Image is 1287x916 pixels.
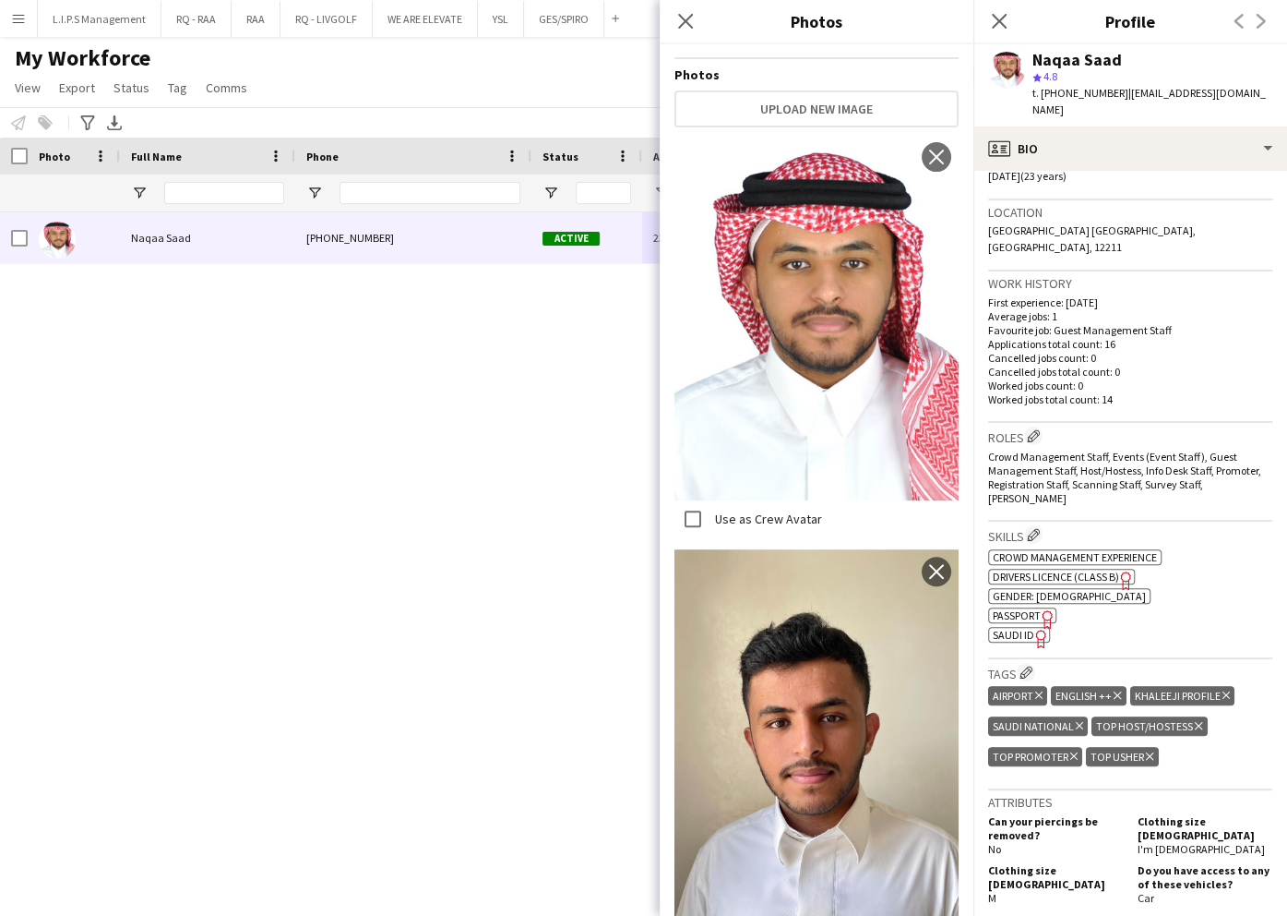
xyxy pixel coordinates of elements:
[988,295,1272,309] p: First experience: [DATE]
[1032,86,1266,116] span: | [EMAIL_ADDRESS][DOMAIN_NAME]
[39,150,70,163] span: Photo
[988,686,1047,705] div: AIRPORT
[988,717,1088,736] div: SAUDI NATIONAL
[993,628,1034,642] span: SAUDI ID
[1130,686,1234,705] div: KHALEEJI PROFILE
[988,392,1272,406] p: Worked jobs total count: 14
[161,1,232,37] button: RQ - RAA
[542,232,600,246] span: Active
[674,66,959,83] h4: Photos
[653,185,670,201] button: Open Filter Menu
[306,185,323,201] button: Open Filter Menu
[1086,747,1158,766] div: TOP USHER
[988,427,1272,446] h3: Roles
[988,337,1272,351] p: Applications total count: 16
[542,150,578,163] span: Status
[77,112,99,134] app-action-btn: Advanced filters
[642,212,720,263] div: 23
[674,90,959,127] button: Upload new image
[340,182,520,204] input: Phone Filter Input
[988,365,1272,379] p: Cancelled jobs total count: 0
[973,127,1287,171] div: Bio
[168,79,187,96] span: Tag
[7,76,48,100] a: View
[988,794,1272,811] h3: Attributes
[988,663,1272,682] h3: Tags
[113,79,149,96] span: Status
[988,891,996,905] span: M
[988,323,1272,337] p: Favourite job: Guest Management Staff
[988,351,1272,365] p: Cancelled jobs count: 0
[1032,86,1128,100] span: t. [PHONE_NUMBER]
[993,570,1119,584] span: Drivers Licence (Class B)
[988,309,1272,323] p: Average jobs: 1
[1043,69,1057,83] span: 4.8
[988,275,1272,292] h3: Work history
[295,212,531,263] div: [PHONE_NUMBER]
[103,112,125,134] app-action-btn: Export XLSX
[993,609,1041,622] span: Passport
[988,223,1196,254] span: [GEOGRAPHIC_DATA] [GEOGRAPHIC_DATA], [GEOGRAPHIC_DATA], 12211
[576,182,631,204] input: Status Filter Input
[59,79,95,96] span: Export
[988,379,1272,392] p: Worked jobs count: 0
[653,150,673,163] span: Age
[131,185,148,201] button: Open Filter Menu
[973,9,1287,33] h3: Profile
[988,169,1067,183] span: [DATE] (23 years)
[1138,891,1154,905] span: Car
[1138,842,1265,856] span: I'm [DEMOGRAPHIC_DATA]
[988,525,1272,545] h3: Skills
[280,1,373,37] button: RQ - LIVGOLF
[988,450,1261,505] span: Crowd Management Staff, Events (Event Staff), Guest Management Staff, Host/Hostess, Info Desk Sta...
[131,231,191,245] span: Naqaa Saad
[993,550,1157,564] span: Crowd management experience
[478,1,524,37] button: YSL
[988,814,1123,842] h5: Can your piercings be removed?
[988,204,1272,221] h3: Location
[1051,686,1126,705] div: ENGLISH ++
[198,76,255,100] a: Comms
[232,1,280,37] button: RAA
[1138,863,1272,891] h5: Do you have access to any of these vehicles?
[1032,52,1122,68] div: Naqaa Saad
[39,222,76,259] img: Naqaa Saad
[542,185,559,201] button: Open Filter Menu
[660,9,973,33] h3: Photos
[524,1,604,37] button: GES/SPIRO
[711,511,822,527] label: Use as Crew Avatar
[674,135,959,500] img: Crew photo 606883
[131,150,182,163] span: Full Name
[15,44,150,72] span: My Workforce
[106,76,157,100] a: Status
[988,747,1082,766] div: TOP PROMOTER
[206,79,247,96] span: Comms
[1138,814,1272,842] h5: Clothing size [DEMOGRAPHIC_DATA]
[988,842,1001,856] span: No
[988,863,1123,891] h5: Clothing size [DEMOGRAPHIC_DATA]
[38,1,161,37] button: L.I.P.S Management
[373,1,478,37] button: WE ARE ELEVATE
[52,76,102,100] a: Export
[993,589,1146,603] span: Gender: [DEMOGRAPHIC_DATA]
[306,150,339,163] span: Phone
[164,182,284,204] input: Full Name Filter Input
[15,79,41,96] span: View
[1091,717,1207,736] div: TOP HOST/HOSTESS
[161,76,195,100] a: Tag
